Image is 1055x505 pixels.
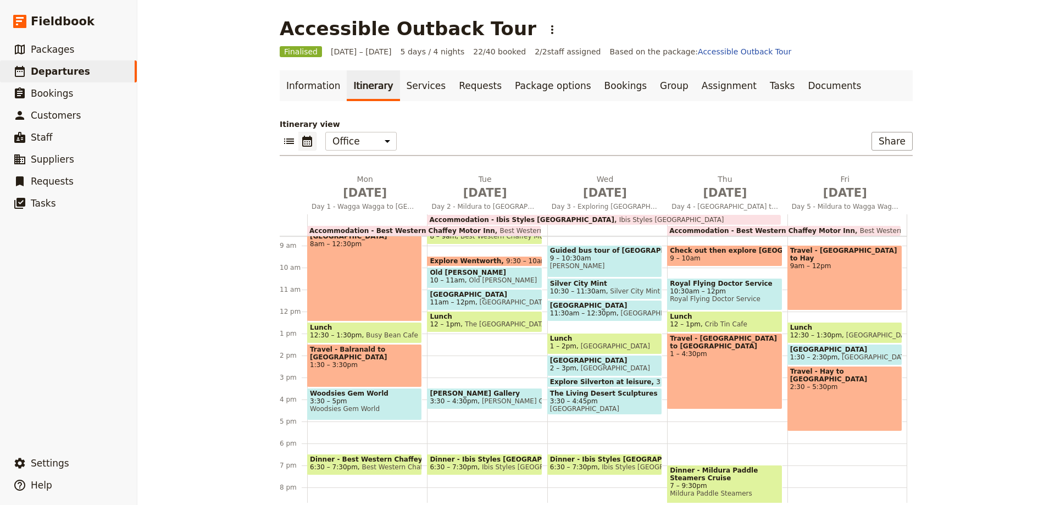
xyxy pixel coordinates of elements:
span: 1:30 – 2:30pm [790,353,838,361]
div: [GEOGRAPHIC_DATA]11am – 12pm[GEOGRAPHIC_DATA] [427,289,542,310]
span: 3 – 3:30pm [656,378,693,386]
span: [DATE] [312,185,418,201]
a: Tasks [763,70,802,101]
div: Old [PERSON_NAME]10 – 11amOld [PERSON_NAME] [427,267,542,288]
span: Day 1 - Wagga Wagga to [GEOGRAPHIC_DATA] [307,202,423,211]
div: Travel - Balranald to [GEOGRAPHIC_DATA]1:30 – 3:30pm [307,344,422,387]
div: Accommodation - Ibis Styles [GEOGRAPHIC_DATA]Ibis Styles [GEOGRAPHIC_DATA] [427,215,780,225]
a: Group [653,70,695,101]
span: 3:30 – 4:45pm [550,397,659,405]
span: Travel - [GEOGRAPHIC_DATA] to Hay [790,247,899,262]
h2: Thu [671,174,778,201]
div: Silver City Mint10:30 – 11:30amSilver City Mint [547,278,662,299]
span: 6:30 – 7:30pm [550,463,598,471]
a: Documents [801,70,868,101]
span: Help [31,480,52,491]
span: 10:30am – 12pm [670,287,779,295]
button: Actions [543,20,562,39]
h2: Tue [431,174,538,201]
span: Best Western Chaffey Motor Inn [358,463,467,471]
span: Travel - Hay to [GEOGRAPHIC_DATA] [790,368,899,383]
span: Ibis Styles [GEOGRAPHIC_DATA] [477,463,587,471]
div: [PERSON_NAME] Gallery3:30 – 4:30pm[PERSON_NAME] Gallery [427,388,542,409]
span: 6:30 – 7:30pm [430,463,477,471]
span: Woodsies Gem World [310,405,419,413]
div: [GEOGRAPHIC_DATA]1:30 – 2:30pm[GEOGRAPHIC_DATA] [787,344,902,365]
span: Customers [31,110,81,121]
span: Bookings [31,88,73,99]
span: Best Western Chaffey Motor Inn [855,227,964,235]
span: Day 2 - Mildura to [GEOGRAPHIC_DATA] [427,202,542,211]
span: Lunch [430,313,539,320]
a: Assignment [695,70,763,101]
span: The Living Desert Sculptures [550,390,659,397]
span: Fieldbook [31,13,95,30]
div: 12 pm [280,307,307,316]
div: Explore Silverton at leisure3 – 3:30pm [547,377,662,387]
span: 10 – 11am [430,276,464,284]
span: [PERSON_NAME] Gallery [477,397,562,405]
span: [GEOGRAPHIC_DATA] [550,405,659,413]
div: Travel - Hay to [GEOGRAPHIC_DATA]2:30 – 5:30pm [787,366,902,431]
p: Itinerary view [280,119,913,130]
button: List view [280,132,298,151]
span: Day 5 - Mildura to Wagga Wagga [787,202,903,211]
span: Mildura Paddle Steamers [670,490,779,497]
span: Dinner - Ibis Styles [GEOGRAPHIC_DATA] [550,456,659,463]
span: 3:30 – 4:30pm [430,397,477,405]
span: 10:30 – 11:30am [550,287,606,295]
span: Tasks [31,198,56,209]
span: [GEOGRAPHIC_DATA] [576,364,650,372]
a: Itinerary [347,70,399,101]
span: 1:30 – 3:30pm [310,361,419,369]
span: 3:30 – 5pm [310,397,419,405]
span: Check out then explore [GEOGRAPHIC_DATA] [670,247,779,254]
span: 2 / 2 staff assigned [535,46,601,57]
span: Lunch [670,313,779,320]
span: Woodsies Gem World [310,390,419,397]
div: Lunch12:30 – 1:30pmBusy Bean Cafe [307,322,422,343]
span: Settings [31,458,69,469]
div: Royal Flying Doctor Service10:30am – 12pmRoyal Flying Doctor Service [667,278,782,310]
button: Share [871,132,913,151]
h2: Wed [552,174,658,201]
div: [GEOGRAPHIC_DATA]11:30am – 12:30pm[GEOGRAPHIC_DATA] [547,300,662,321]
span: [GEOGRAPHIC_DATA] [837,353,911,361]
span: 12 – 1pm [430,320,460,328]
span: Departures [31,66,90,77]
span: Lunch [550,335,659,342]
span: 9 – 10am [670,254,701,262]
span: [GEOGRAPHIC_DATA] [576,342,650,350]
span: [GEOGRAPHIC_DATA] [550,357,659,364]
div: 5 pm [280,417,307,426]
div: 6 pm [280,439,307,448]
span: Dinner - Best Western Chaffey Motor Inn [310,456,419,463]
span: Royal Flying Doctor Service [670,280,779,287]
span: [GEOGRAPHIC_DATA] [430,291,539,298]
span: [PERSON_NAME] [550,262,659,270]
span: 5 days / 4 nights [401,46,465,57]
div: Lunch12 – 1pmCrib Tin Cafe [667,311,782,332]
div: Check out then explore [GEOGRAPHIC_DATA]9 – 10am [667,245,782,267]
a: Package options [508,70,597,101]
span: 12:30 – 1:30pm [310,331,362,339]
div: 1 pm [280,329,307,338]
div: Travel - Wagga Wagga to [GEOGRAPHIC_DATA]8am – 12:30pm [307,223,422,321]
button: Calendar view [298,132,316,151]
div: 3 pm [280,373,307,382]
span: Day 3 - Exploring [GEOGRAPHIC_DATA] & [GEOGRAPHIC_DATA] [547,202,663,211]
span: Explore Wentworth [430,257,506,265]
span: [DATE] [431,185,538,201]
div: Woodsies Gem World3:30 – 5pmWoodsies Gem World [307,388,422,420]
span: [GEOGRAPHIC_DATA] [842,331,915,339]
span: [PERSON_NAME] Gallery [430,390,539,397]
div: 7 pm [280,461,307,470]
span: The [GEOGRAPHIC_DATA] [460,320,548,328]
a: Services [400,70,453,101]
span: Lunch [790,324,899,331]
span: Dinner - Ibis Styles [GEOGRAPHIC_DATA] [430,456,539,463]
span: 22/40 booked [473,46,526,57]
div: Explore Wentworth9:30 – 10am [427,256,542,267]
h1: Accessible Outback Tour [280,18,536,40]
button: Tue [DATE]Day 2 - Mildura to [GEOGRAPHIC_DATA] [427,174,547,214]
